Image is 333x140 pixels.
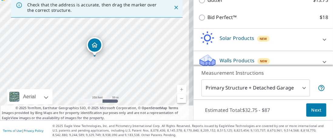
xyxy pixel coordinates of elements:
a: Privacy Policy [24,129,43,133]
span: New [260,59,267,63]
p: Bid Perfect™ [207,14,237,21]
p: | [3,129,43,132]
p: Check that the address is accurate, then drag the marker over the correct structure. [27,2,163,13]
a: Current Level 17, Zoom Out [177,94,186,103]
div: Walls ProductsNew [198,54,328,71]
span: New [260,36,267,41]
div: Aerial [21,89,38,104]
a: Current Level 17, Zoom In [177,85,186,94]
div: Dropped pin, building 1, Residential property, 270 Shellie Dr Rockwell, NC 28138 [87,37,103,56]
p: Measurement Instructions [201,69,325,77]
p: Solar Products [220,34,254,42]
div: Solar ProductsNew [198,31,328,48]
span: Next [311,106,321,114]
a: Terms [168,106,178,110]
p: Estimated Total: $32.75 - $87 [200,103,275,117]
p: © 2025 Eagle View Technologies, Inc. and Pictometry International Corp. All Rights Reserved. Repo... [52,124,330,137]
div: Primary Structure + Detached Garage [201,80,310,96]
a: OpenStreetMap [142,106,167,110]
a: Terms of Use [3,129,22,133]
button: Next [306,103,326,117]
button: Close [172,4,180,11]
div: Aerial [7,89,52,104]
span: © 2025 TomTom, Earthstar Geographics SIO, © 2025 Microsoft Corporation, © [15,106,178,111]
p: $18 [320,14,328,21]
span: Your report will include the primary structure and a detached garage if one exists. [318,84,325,92]
p: Walls Products [220,57,254,64]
